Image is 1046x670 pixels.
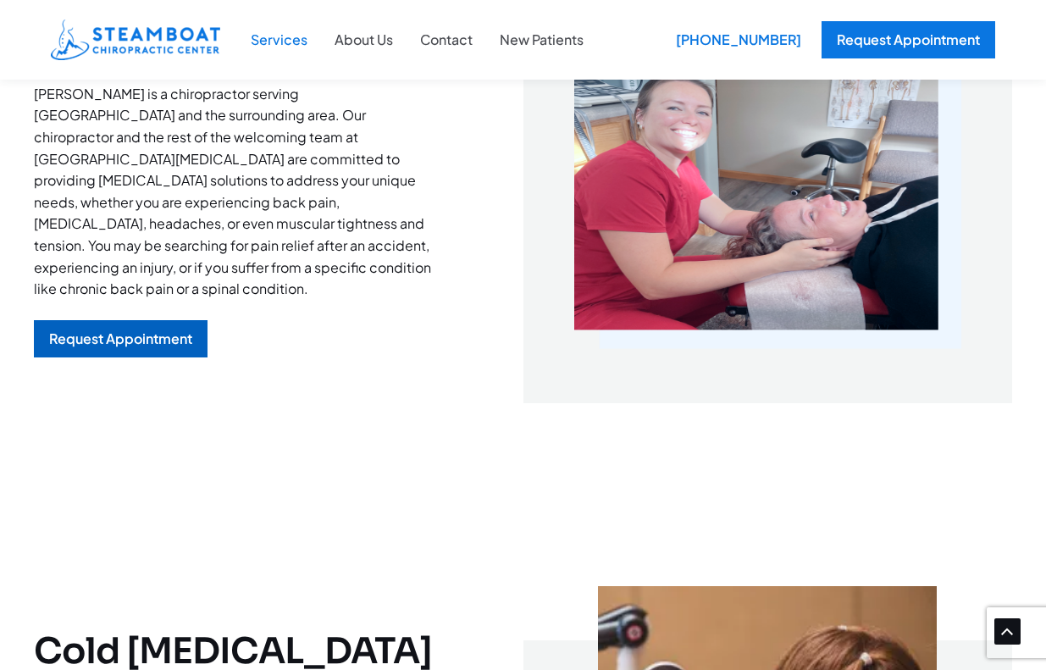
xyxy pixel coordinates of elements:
a: Services [237,29,321,51]
nav: Site Navigation [237,19,597,60]
a: Request Appointment [34,320,208,357]
p: [PERSON_NAME] is a chiropractor serving [GEOGRAPHIC_DATA] and the surrounding area. Our chiroprac... [34,83,439,300]
a: About Us [321,29,407,51]
div: Request Appointment [49,332,192,346]
a: New Patients [486,29,597,51]
a: Contact [407,29,486,51]
a: [PHONE_NUMBER] [664,21,805,58]
a: Request Appointment [822,21,995,58]
div: [PHONE_NUMBER] [664,21,813,58]
img: Steamboat Chiropractic Center [51,19,220,60]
